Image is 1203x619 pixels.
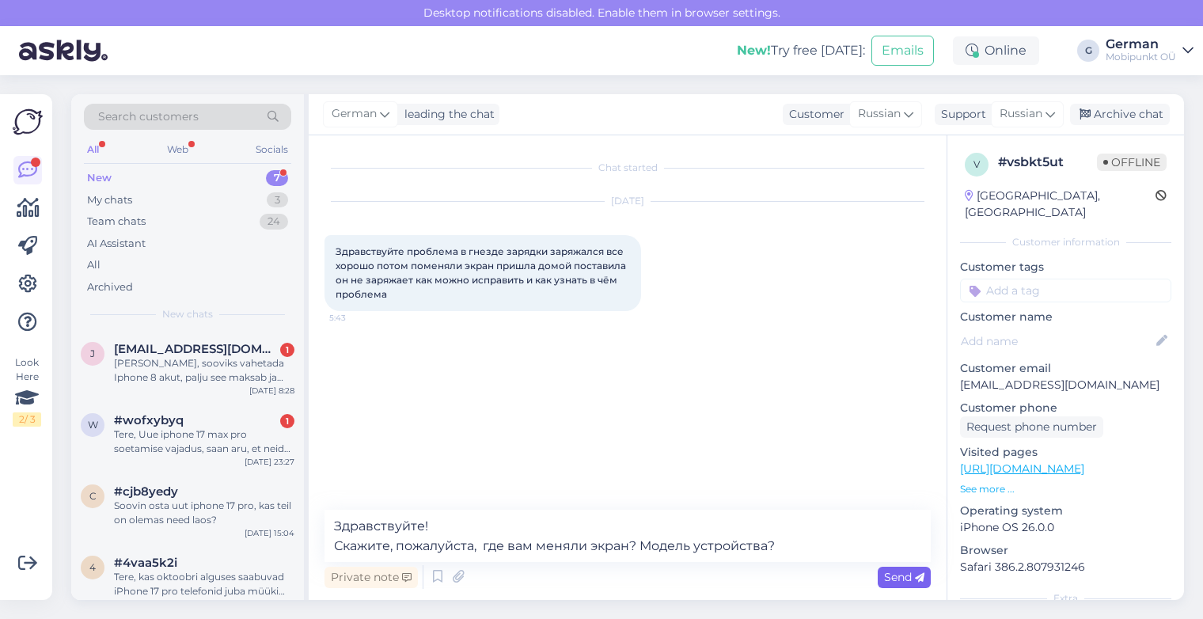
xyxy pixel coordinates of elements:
div: German [1106,38,1176,51]
span: v [973,158,980,170]
div: 1 [280,343,294,357]
div: [DATE] 18:41 [247,598,294,610]
div: 24 [260,214,288,230]
input: Add a tag [960,279,1171,302]
div: Tere, kas oktoobri alguses saabuvad iPhone 17 pro telefonid juba müüki või pigem mitte? [114,570,294,598]
div: Socials [252,139,291,160]
a: [URL][DOMAIN_NAME] [960,461,1084,476]
div: [GEOGRAPHIC_DATA], [GEOGRAPHIC_DATA] [965,188,1156,221]
div: Extra [960,591,1171,606]
div: Look Here [13,355,41,427]
div: Customer information [960,235,1171,249]
span: J [90,347,95,359]
div: Customer [783,106,844,123]
div: Team chats [87,214,146,230]
div: My chats [87,192,132,208]
a: GermanMobipunkt OÜ [1106,38,1194,63]
p: Operating system [960,503,1171,519]
div: Mobipunkt OÜ [1106,51,1176,63]
span: 5:43 [329,312,389,324]
span: German [332,105,377,123]
p: Browser [960,542,1171,559]
p: Visited pages [960,444,1171,461]
div: [DATE] 8:28 [249,385,294,397]
span: Russian [1000,105,1042,123]
button: Emails [871,36,934,66]
div: Private note [324,567,418,588]
span: Здравствуйте проблема в гнезде зарядки заряжался все хорошо потом поменяли экран пришла домой пос... [336,245,628,300]
p: See more ... [960,482,1171,496]
div: 2 / 3 [13,412,41,427]
div: Archived [87,279,133,295]
div: [PERSON_NAME], sooviks vahetada Iphone 8 akut, palju see maksab ja kaua vahetusega aega läheb?Tänan [114,356,294,385]
div: AI Assistant [87,236,146,252]
span: Juta_lindre@hotmail.com [114,342,279,356]
span: 4 [89,561,96,573]
p: Customer email [960,360,1171,377]
div: G [1077,40,1099,62]
img: Askly Logo [13,107,43,137]
b: New! [737,43,771,58]
div: # vsbkt5ut [998,153,1097,172]
div: [DATE] [324,194,931,208]
div: New [87,170,112,186]
div: 3 [267,192,288,208]
p: iPhone OS 26.0.0 [960,519,1171,536]
div: 7 [266,170,288,186]
p: Customer tags [960,259,1171,275]
span: #4vaa5k2i [114,556,177,570]
div: Tere, Uue iphone 17 max pro soetamise vajadus, saan aru, et neid tuleb piiratud koguses. Kas teoo... [114,427,294,456]
div: Online [953,36,1039,65]
div: All [87,257,101,273]
span: Search customers [98,108,199,125]
div: Support [935,106,986,123]
p: Customer phone [960,400,1171,416]
span: Offline [1097,154,1167,171]
span: Russian [858,105,901,123]
span: #cjb8yedy [114,484,178,499]
span: c [89,490,97,502]
div: 1 [280,414,294,428]
p: [EMAIL_ADDRESS][DOMAIN_NAME] [960,377,1171,393]
div: Soovin osta uut iphone 17 pro, kas teil on olemas need laos? [114,499,294,527]
div: Request phone number [960,416,1103,438]
div: [DATE] 15:04 [245,527,294,539]
div: [DATE] 23:27 [245,456,294,468]
span: Send [884,570,924,584]
div: Try free [DATE]: [737,41,865,60]
span: #wofxybyq [114,413,184,427]
div: Web [164,139,192,160]
span: w [88,419,98,431]
p: Customer name [960,309,1171,325]
input: Add name [961,332,1153,350]
div: Archive chat [1070,104,1170,125]
textarea: Здравствуйте! Скажите, пожалуйста, где вам меняли экран? Модель устройства? [324,510,931,562]
span: New chats [162,307,213,321]
div: All [84,139,102,160]
div: leading the chat [398,106,495,123]
div: Chat started [324,161,931,175]
p: Safari 386.2.807931246 [960,559,1171,575]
